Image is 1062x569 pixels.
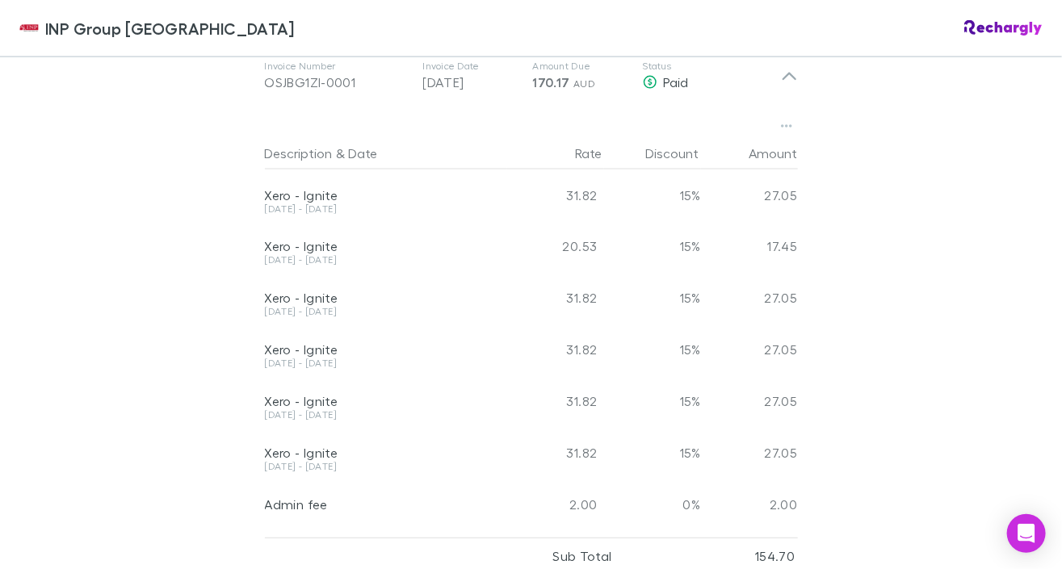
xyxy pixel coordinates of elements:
[507,376,604,428] div: 31.82
[533,74,570,90] span: 170.17
[701,324,798,376] div: 27.05
[423,60,520,73] p: Invoice Date
[701,428,798,479] div: 27.05
[19,19,39,38] img: INP Group Sydney's Logo
[265,60,410,73] p: Invoice Number
[265,187,501,203] div: Xero - Ignite
[604,428,701,479] div: 15%
[964,20,1043,36] img: Rechargly Logo
[507,169,604,221] div: 31.82
[265,411,501,420] div: [DATE] - [DATE]
[265,137,333,169] button: Description
[533,60,630,73] p: Amount Due
[45,16,294,40] span: INP Group [GEOGRAPHIC_DATA]
[265,497,501,513] div: Admin fee
[701,221,798,273] div: 17.45
[573,77,595,90] span: AUD
[265,342,501,358] div: Xero - Ignite
[265,239,501,255] div: Xero - Ignite
[701,479,798,531] div: 2.00
[1007,514,1046,553] div: Open Intercom Messenger
[507,428,604,479] div: 31.82
[265,204,501,214] div: [DATE] - [DATE]
[265,446,501,462] div: Xero - Ignite
[265,73,410,92] div: OSJBG1ZI-0001
[701,169,798,221] div: 27.05
[643,60,781,73] p: Status
[265,462,501,472] div: [DATE] - [DATE]
[252,44,811,108] div: Invoice NumberOSJBG1ZI-0001Invoice Date[DATE]Amount Due170.17 AUDStatusPaid
[604,479,701,531] div: 0%
[604,221,701,273] div: 15%
[265,137,501,169] div: &
[265,394,501,410] div: Xero - Ignite
[265,308,501,317] div: [DATE] - [DATE]
[507,221,604,273] div: 20.53
[265,359,501,369] div: [DATE] - [DATE]
[507,324,604,376] div: 31.82
[604,169,701,221] div: 15%
[701,273,798,324] div: 27.05
[507,273,604,324] div: 31.82
[604,273,701,324] div: 15%
[604,376,701,428] div: 15%
[701,376,798,428] div: 27.05
[604,324,701,376] div: 15%
[265,256,501,266] div: [DATE] - [DATE]
[664,74,689,90] span: Paid
[507,479,604,531] div: 2.00
[349,137,378,169] button: Date
[265,291,501,307] div: Xero - Ignite
[423,73,520,92] p: [DATE]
